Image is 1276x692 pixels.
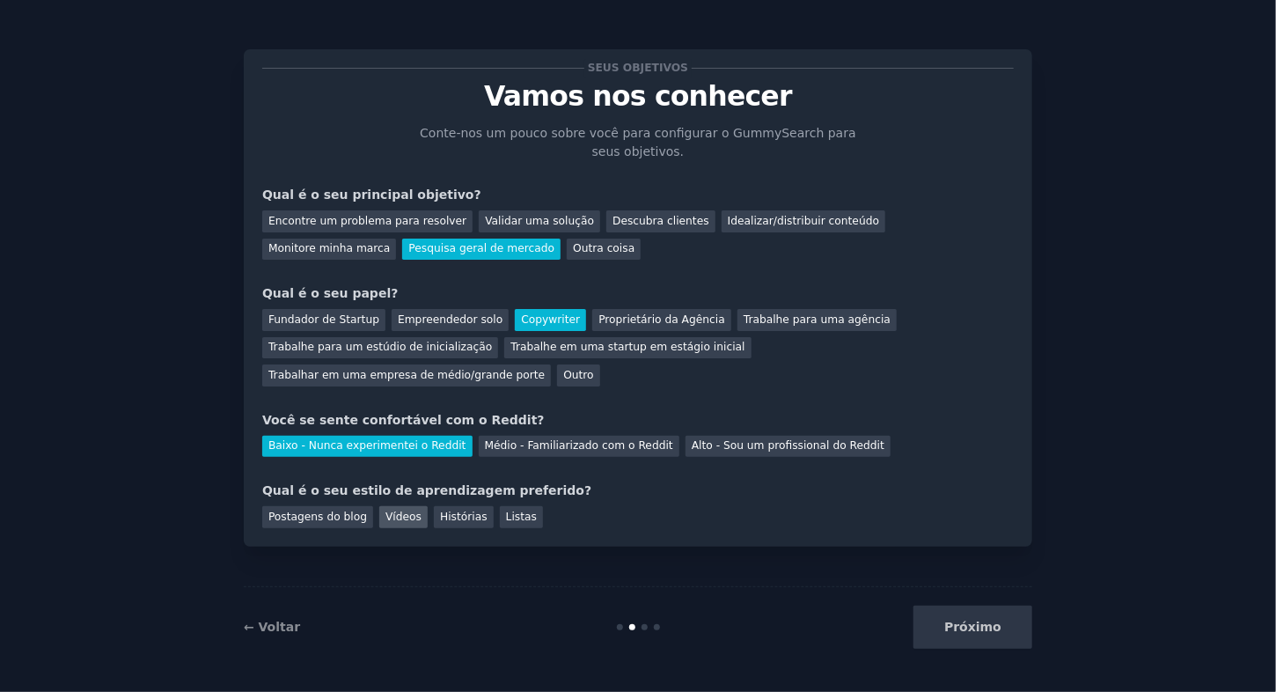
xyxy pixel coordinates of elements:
div: Encontre um problema para resolver [262,210,473,232]
div: Médio - Familiarizado com o Reddit [479,436,679,458]
a: ← Voltar [244,620,300,634]
div: Validar uma solução [479,210,600,232]
div: Trabalhe para um estúdio de inicialização [262,337,498,359]
div: Qual é o seu estilo de aprendizagem preferido? [262,482,1014,500]
div: Trabalhe para uma agência [737,309,897,331]
div: Qual é o seu papel? [262,284,1014,303]
div: Baixo - Nunca experimentei o Reddit [262,436,473,458]
div: Listas [500,506,543,528]
div: Proprietário da Agência [592,309,731,331]
div: Pesquisa geral de mercado [402,239,561,261]
span: Seus objetivos [584,59,691,77]
p: Conte-nos um pouco sobre você para configurar o GummySearch para seus objetivos. [416,124,860,161]
div: Histórias [434,506,494,528]
div: Fundador de Startup [262,309,385,331]
div: Alto - Sou um profissional do Reddit [686,436,891,458]
div: Monitore minha marca [262,239,396,261]
div: Trabalhar em uma empresa de médio/grande porte [262,364,551,386]
div: Outra coisa [567,239,641,261]
div: Qual é o seu principal objetivo? [262,186,1014,204]
div: Postagens do blog [262,506,373,528]
div: Vídeos [379,506,428,528]
div: Você se sente confortável com o Reddit? [262,411,1014,430]
p: Vamos nos conhecer [262,81,1014,112]
div: Outro [557,364,599,386]
div: Empreendedor solo [392,309,509,331]
div: Descubra clientes [606,210,715,232]
div: Trabalhe em uma startup em estágio inicial [504,337,751,359]
div: Idealizar/distribuir conteúdo [722,210,885,232]
div: Copywriter [515,309,586,331]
